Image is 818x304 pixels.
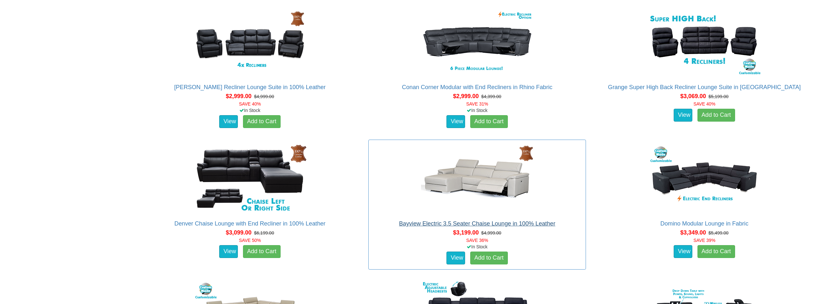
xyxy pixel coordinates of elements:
a: Conan Corner Modular with End Recliners in Rhino Fabric [402,84,553,90]
span: $3,099.00 [226,229,252,236]
a: Domino Modular Lounge in Fabric [661,220,749,227]
a: Bayview Electric 3.5 Seater Chaise Lounge in 100% Leather [399,220,555,227]
del: $6,199.00 [254,230,274,235]
font: SAVE 40% [693,101,715,106]
del: $5,499.00 [708,230,728,235]
a: Add to Cart [243,245,281,258]
div: In Stock [367,107,587,114]
font: SAVE 36% [466,238,488,243]
del: $4,999.00 [481,230,501,235]
span: $2,999.00 [226,93,252,99]
span: $3,069.00 [680,93,706,99]
a: Add to Cart [470,115,508,128]
a: [PERSON_NAME] Recliner Lounge Suite in 100% Leather [174,84,326,90]
span: $2,999.00 [453,93,479,99]
div: In Stock [367,244,587,250]
a: View [219,115,238,128]
a: View [446,252,465,264]
span: $3,349.00 [680,229,706,236]
font: SAVE 40% [239,101,261,106]
img: Domino Modular Lounge in Fabric [647,143,762,214]
a: Add to Cart [470,252,508,264]
a: View [674,245,692,258]
del: $5,199.00 [708,94,728,99]
a: Denver Chaise Lounge with End Recliner in 100% Leather [175,220,326,227]
div: In Stock [140,107,360,114]
font: SAVE 31% [466,101,488,106]
span: $3,199.00 [453,229,479,236]
del: $4,999.00 [254,94,274,99]
img: Maxwell Recliner Lounge Suite in 100% Leather [192,7,308,78]
img: Bayview Electric 3.5 Seater Chaise Lounge in 100% Leather [419,143,535,214]
font: SAVE 50% [239,238,261,243]
del: $4,399.00 [481,94,501,99]
a: Add to Cart [697,109,735,122]
img: Denver Chaise Lounge with End Recliner in 100% Leather [192,143,308,214]
a: View [446,115,465,128]
a: View [219,245,238,258]
a: Grange Super High Back Recliner Lounge Suite in [GEOGRAPHIC_DATA] [608,84,801,90]
img: Conan Corner Modular with End Recliners in Rhino Fabric [419,7,535,78]
font: SAVE 39% [693,238,715,243]
a: Add to Cart [697,245,735,258]
img: Grange Super High Back Recliner Lounge Suite in Fabric [647,7,762,78]
a: View [674,109,692,122]
a: Add to Cart [243,115,281,128]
